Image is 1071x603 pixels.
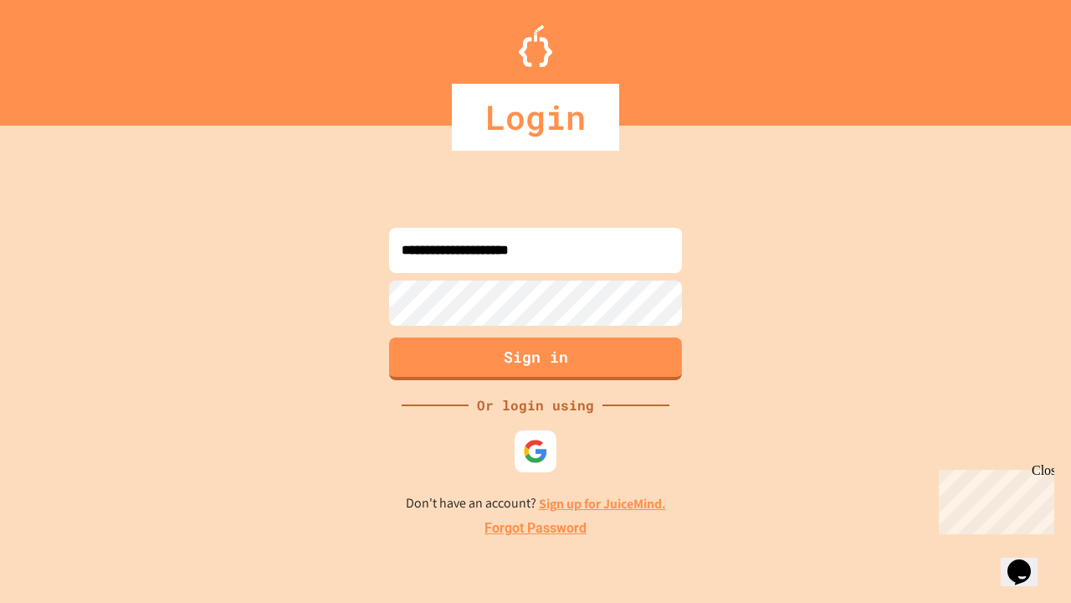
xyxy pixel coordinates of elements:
iframe: chat widget [932,463,1054,534]
img: Logo.svg [519,25,552,67]
p: Don't have an account? [406,493,666,514]
div: Or login using [469,395,602,415]
img: google-icon.svg [523,439,548,464]
div: Login [452,84,619,151]
iframe: chat widget [1001,536,1054,586]
div: Chat with us now!Close [7,7,115,106]
button: Sign in [389,338,682,380]
a: Sign up for JuiceMind. [539,495,666,513]
a: Forgot Password [484,518,587,539]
